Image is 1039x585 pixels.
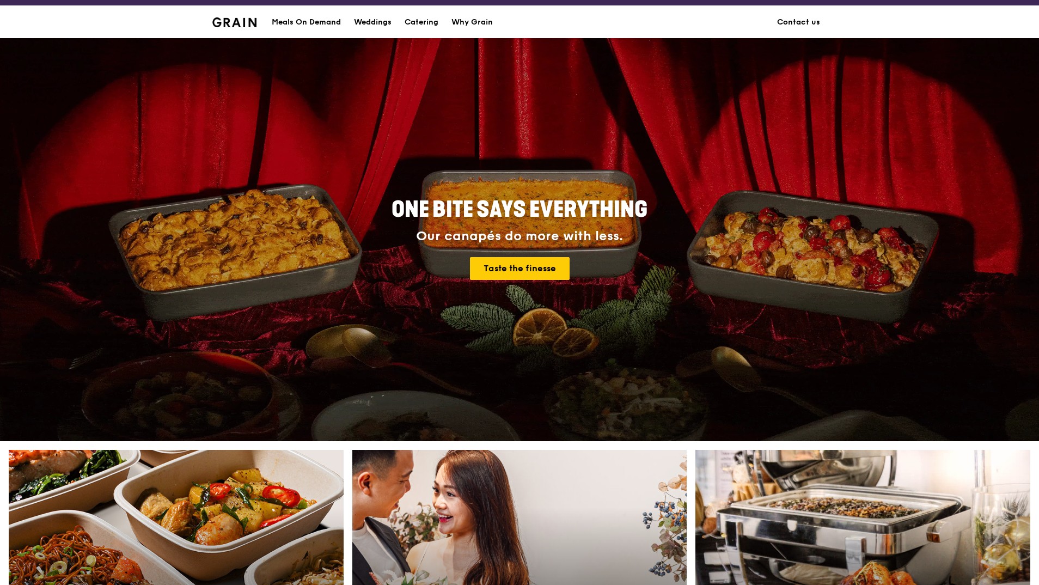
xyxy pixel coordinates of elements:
[272,6,341,39] div: Meals On Demand
[212,17,256,27] img: Grain
[405,6,438,39] div: Catering
[445,6,499,39] a: Why Grain
[398,6,445,39] a: Catering
[347,6,398,39] a: Weddings
[451,6,493,39] div: Why Grain
[392,197,647,223] span: ONE BITE SAYS EVERYTHING
[354,6,392,39] div: Weddings
[323,229,716,244] div: Our canapés do more with less.
[212,5,256,38] a: GrainGrain
[771,6,827,39] a: Contact us
[470,257,570,280] a: Taste the finesse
